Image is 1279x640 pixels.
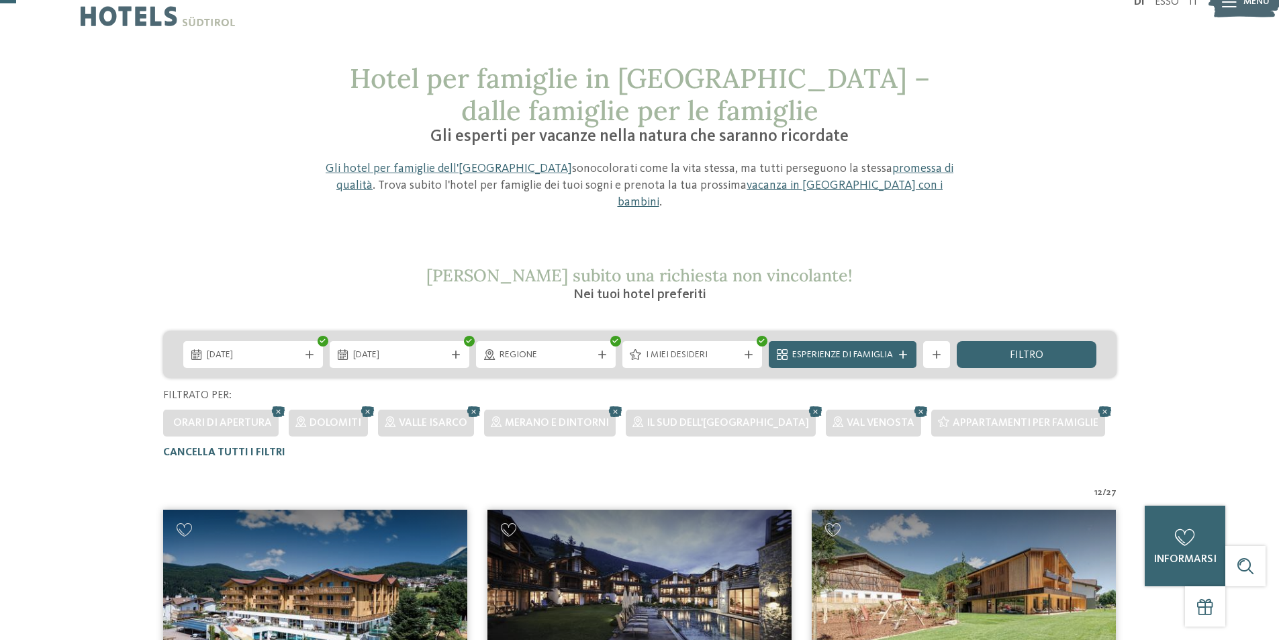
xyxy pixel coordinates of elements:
[618,179,943,208] a: vacanza in [GEOGRAPHIC_DATA] con i bambini
[350,61,930,128] font: Hotel per famiglie in [GEOGRAPHIC_DATA] – dalle famiglie per le famiglie
[173,418,272,428] font: Orari di apertura
[597,163,892,175] font: colorati come la vita stessa, ma tutti perseguono la stessa
[373,179,747,191] font: . Trova subito l'hotel per famiglie dei tuoi sogni e prenota la tua prossima
[573,288,706,302] font: Nei tuoi hotel preferiti
[953,418,1098,428] font: Appartamenti per famiglie
[505,418,609,428] font: Merano e dintorni
[1102,488,1106,497] font: /
[500,350,537,359] font: regione
[326,163,572,175] a: Gli hotel per famiglie dell'[GEOGRAPHIC_DATA]
[847,418,914,428] font: Val Venosta
[659,196,662,208] font: .
[399,418,467,428] font: Valle Isarco
[163,390,232,401] font: Filtrato per:
[647,418,809,428] font: Il sud dell'[GEOGRAPHIC_DATA]
[1106,488,1117,497] font: 27
[310,418,361,428] font: Dolomiti
[572,163,597,175] font: sono
[353,350,379,359] font: [DATE]
[646,350,708,359] font: I miei desideri
[1010,350,1043,361] font: filtro
[163,447,285,458] font: Cancella tutti i filtri
[426,265,853,286] font: [PERSON_NAME] subito una richiesta non vincolante!
[792,350,893,359] font: Esperienze di famiglia
[1145,506,1225,586] a: informarsi
[1153,554,1217,565] font: informarsi
[207,350,233,359] font: [DATE]
[430,128,849,145] font: Gli esperti per vacanze nella natura che saranno ricordate
[1094,488,1102,497] font: 12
